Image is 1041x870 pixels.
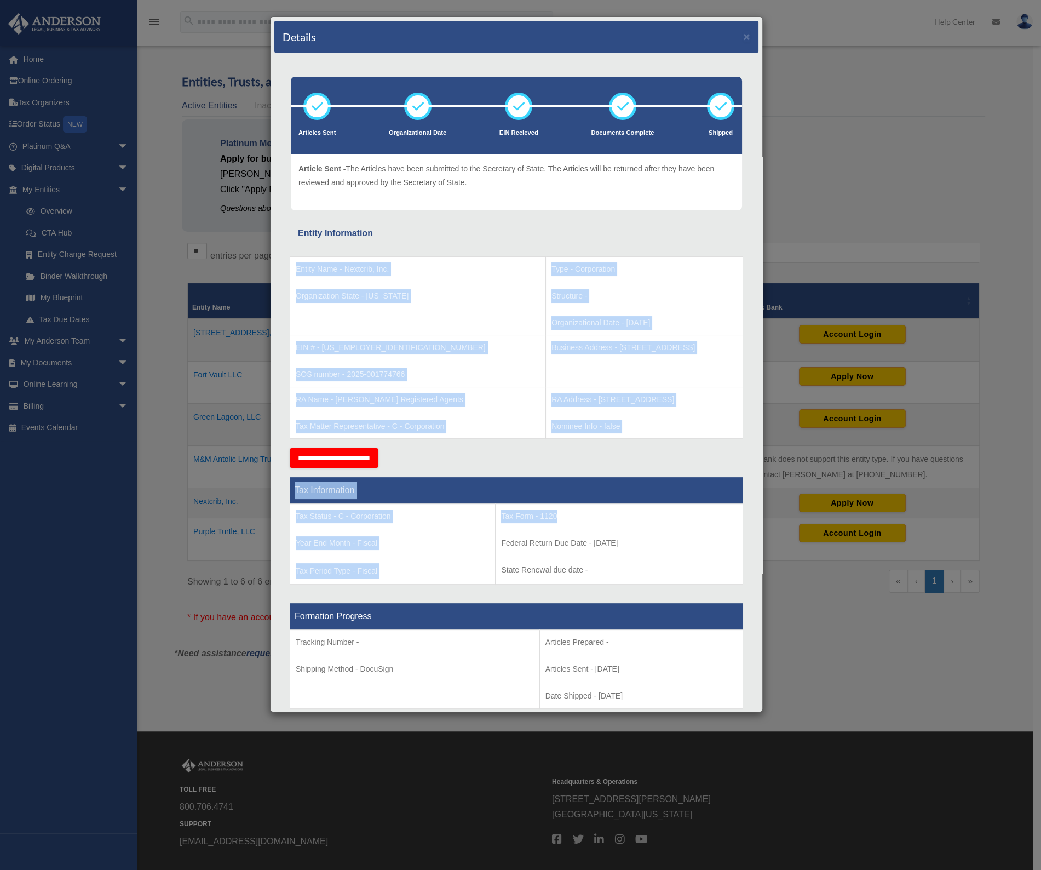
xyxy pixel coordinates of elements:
[501,536,737,550] p: Federal Return Due Date - [DATE]
[551,420,737,433] p: Nominee Info - false
[298,128,336,139] p: Articles Sent
[296,393,540,407] p: RA Name - [PERSON_NAME] Registered Agents
[296,636,534,649] p: Tracking Number -
[545,662,737,676] p: Articles Sent - [DATE]
[389,128,446,139] p: Organizational Date
[551,316,737,330] p: Organizational Date - [DATE]
[591,128,654,139] p: Documents Complete
[296,368,540,381] p: SOS number - 2025-001774766
[298,164,346,173] span: Article Sent -
[551,262,737,276] p: Type - Corporation
[290,504,496,585] td: Tax Period Type - Fiscal
[551,393,737,407] p: RA Address - [STREET_ADDRESS]
[545,689,737,703] p: Date Shipped - [DATE]
[296,662,534,676] p: Shipping Method - DocuSign
[296,289,540,303] p: Organization State - [US_STATE]
[290,477,743,504] th: Tax Information
[283,29,316,44] h4: Details
[298,162,734,189] p: The Articles have been submitted to the Secretary of State. The Articles will be returned after t...
[296,536,490,550] p: Year End Month - Fiscal
[296,420,540,433] p: Tax Matter Representative - C - Corporation
[499,128,538,139] p: EIN Recieved
[501,510,737,523] p: Tax Form - 1120
[298,226,735,241] div: Entity Information
[707,128,734,139] p: Shipped
[296,341,540,354] p: EIN # - [US_EMPLOYER_IDENTIFICATION_NUMBER]
[551,341,737,354] p: Business Address - [STREET_ADDRESS]
[290,603,743,630] th: Formation Progress
[551,289,737,303] p: Structure -
[296,262,540,276] p: Entity Name - Nextcrib, Inc.
[501,563,737,577] p: State Renewal due date -
[545,636,737,649] p: Articles Prepared -
[296,510,490,523] p: Tax Status - C - Corporation
[743,31,750,42] button: ×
